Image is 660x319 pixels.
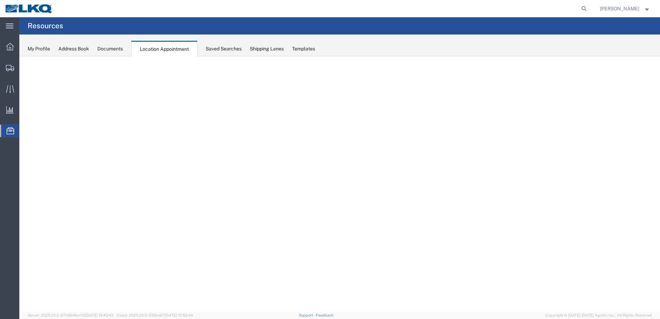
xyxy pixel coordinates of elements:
[131,41,197,57] div: Location Appointment
[545,312,652,318] span: Copyright © [DATE]-[DATE] Agistix Inc., All Rights Reserved
[19,56,660,312] iframe: FS Legacy Container
[316,313,333,317] a: Feedback
[97,45,123,52] div: Documents
[58,45,89,52] div: Address Book
[600,4,651,13] button: [PERSON_NAME]
[28,313,114,317] span: Server: 2025.20.0-970904bc0f3
[28,17,63,35] h4: Resources
[250,45,284,52] div: Shipping Lanes
[5,3,53,14] img: logo
[299,313,316,317] a: Support
[292,45,315,52] div: Templates
[117,313,193,317] span: Client: 2025.20.0-035ba07
[28,45,50,52] div: My Profile
[86,313,114,317] span: [DATE] 10:43:43
[165,313,193,317] span: [DATE] 10:52:44
[206,45,242,52] div: Saved Searches
[600,5,639,12] span: Adrienne Brown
